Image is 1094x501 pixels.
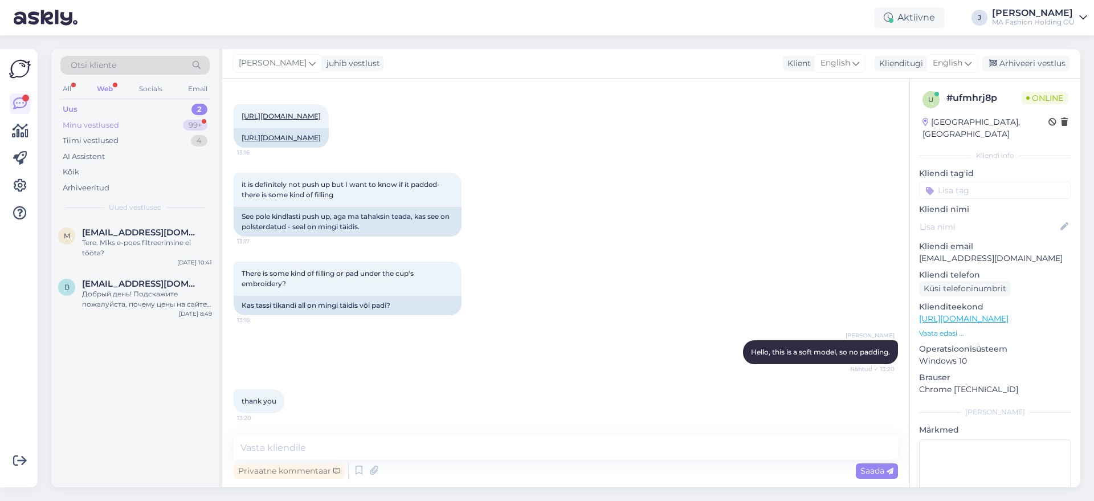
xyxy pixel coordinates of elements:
[191,135,207,146] div: 4
[95,82,115,96] div: Web
[850,365,895,373] span: Nähtud ✓ 13:20
[919,182,1071,199] input: Lisa tag
[1022,92,1068,104] span: Online
[919,407,1071,417] div: [PERSON_NAME]
[63,182,109,194] div: Arhiveeritud
[919,168,1071,180] p: Kliendi tag'id
[922,116,1048,140] div: [GEOGRAPHIC_DATA], [GEOGRAPHIC_DATA]
[919,355,1071,367] p: Windows 10
[177,258,212,267] div: [DATE] 10:41
[82,238,212,258] div: Tere. Miks e-poes filtreerimine ei tööta?
[919,281,1011,296] div: Küsi telefoninumbrit
[71,59,116,71] span: Otsi kliente
[239,57,307,70] span: [PERSON_NAME]
[928,95,934,104] span: u
[179,309,212,318] div: [DATE] 8:49
[9,58,31,80] img: Askly Logo
[242,112,321,120] a: [URL][DOMAIN_NAME]
[751,348,890,356] span: Hello, this is a soft model, so no padding.
[82,279,201,289] span: balakireva.a1991@mail.ru
[919,252,1071,264] p: [EMAIL_ADDRESS][DOMAIN_NAME]
[933,57,962,70] span: English
[919,301,1071,313] p: Klienditeekond
[846,331,895,340] span: [PERSON_NAME]
[919,269,1071,281] p: Kliendi telefon
[237,316,280,324] span: 13:18
[234,296,462,315] div: Kas tassi tikandi all on mingi täidis või padi?
[63,135,119,146] div: Tiimi vestlused
[920,221,1058,233] input: Lisa nimi
[237,237,280,246] span: 13:17
[919,384,1071,396] p: Chrome [TECHNICAL_ID]
[860,466,893,476] span: Saada
[919,203,1071,215] p: Kliendi nimi
[982,56,1070,71] div: Arhiveeri vestlus
[137,82,165,96] div: Socials
[919,424,1071,436] p: Märkmed
[82,289,212,309] div: Добрый день! Подскажите пожалуйста, почему цены на сайте не в рублях?
[63,166,79,178] div: Kõik
[237,148,280,157] span: 13:16
[63,120,119,131] div: Minu vestlused
[191,104,207,115] div: 2
[183,120,207,131] div: 99+
[783,58,811,70] div: Klient
[234,463,345,479] div: Privaatne kommentaar
[82,227,201,238] span: mrppost@gmail.com
[322,58,380,70] div: juhib vestlust
[64,283,70,291] span: b
[60,82,74,96] div: All
[820,57,850,70] span: English
[875,7,944,28] div: Aktiivne
[919,328,1071,339] p: Vaata edasi ...
[919,150,1071,161] div: Kliendi info
[237,414,280,422] span: 13:20
[946,91,1022,105] div: # ufmhrj8p
[242,397,276,405] span: thank you
[919,241,1071,252] p: Kliendi email
[242,269,415,288] span: There is some kind of filling or pad under the cup's embroidery?
[919,372,1071,384] p: Brauser
[64,231,70,240] span: m
[242,180,440,199] span: it is definitely not push up but I want to know if it padded-there is some kind of filling
[919,313,1009,324] a: [URL][DOMAIN_NAME]
[992,9,1087,27] a: [PERSON_NAME]MA Fashion Holding OÜ
[63,151,105,162] div: AI Assistent
[992,18,1075,27] div: MA Fashion Holding OÜ
[234,207,462,237] div: See pole kindlasti push up, aga ma tahaksin teada, kas see on polsterdatud - seal on mingi täidis.
[63,104,77,115] div: Uus
[992,9,1075,18] div: [PERSON_NAME]
[186,82,210,96] div: Email
[875,58,923,70] div: Klienditugi
[109,202,162,213] span: Uued vestlused
[919,343,1071,355] p: Operatsioonisüsteem
[971,10,987,26] div: J
[242,133,321,142] a: [URL][DOMAIN_NAME]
